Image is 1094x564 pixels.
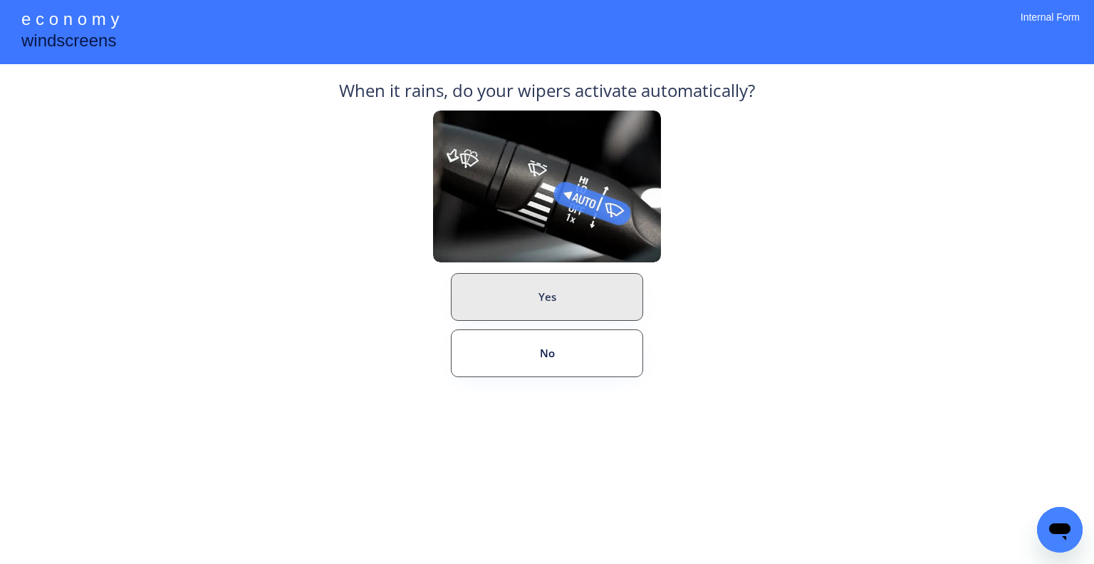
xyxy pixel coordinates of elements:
iframe: Button to launch messaging window [1037,507,1083,553]
div: Internal Form [1021,11,1080,43]
div: e c o n o m y [21,7,119,34]
img: Rain%20Sensor%20Example.png [433,111,661,262]
div: When it rains, do your wipers activate automatically? [339,78,755,111]
button: Yes [451,273,643,321]
button: No [451,329,643,377]
div: windscreens [21,29,116,56]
